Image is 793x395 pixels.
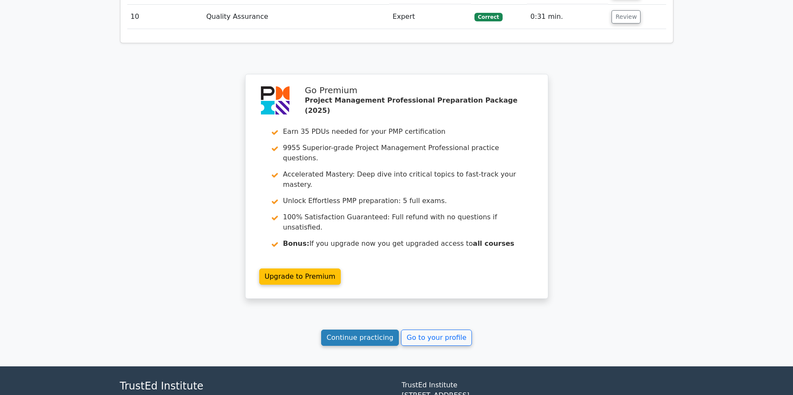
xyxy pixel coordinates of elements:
td: 0:31 min. [527,5,608,29]
td: 10 [127,5,203,29]
h4: TrustEd Institute [120,380,392,392]
td: Quality Assurance [203,5,389,29]
button: Review [612,10,641,24]
span: Correct [474,13,502,21]
a: Continue practicing [321,330,399,346]
td: Expert [389,5,471,29]
a: Go to your profile [401,330,472,346]
a: Upgrade to Premium [259,268,341,285]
